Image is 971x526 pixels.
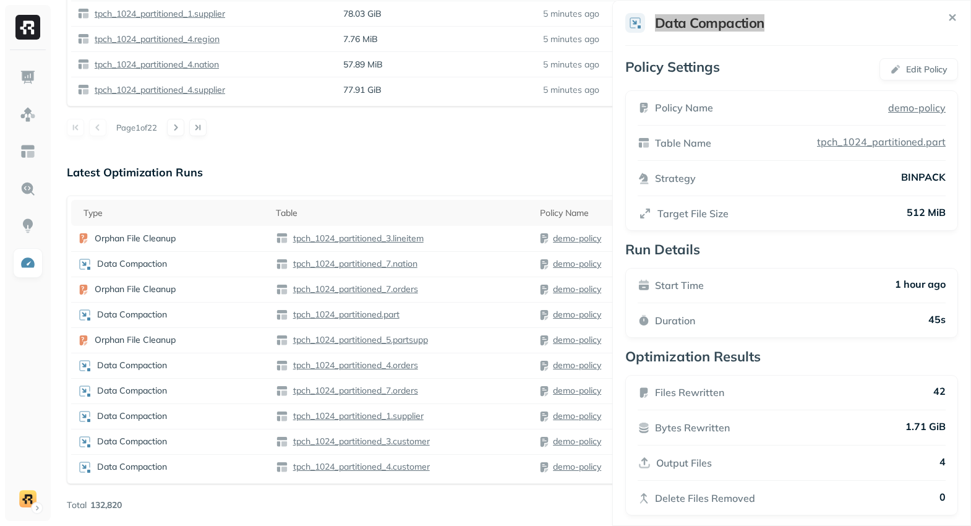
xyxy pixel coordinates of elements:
p: Run Details [625,241,958,258]
p: Table Name [655,136,711,150]
p: tpch_1024_partitioned.part [815,136,946,148]
p: Policy Settings [625,58,720,80]
p: Policy Name [655,100,713,115]
p: Start Time [655,278,704,293]
p: Output Files [656,455,712,470]
p: Target File Size [657,206,729,221]
p: 42 [933,385,946,400]
p: Duration [655,313,695,328]
p: 1 hour ago [895,278,946,293]
p: Delete Files Removed [655,491,755,506]
p: 1.71 GiB [905,420,946,435]
p: 4 [939,455,946,470]
p: BINPACK [901,171,946,186]
button: Edit Policy [879,58,958,80]
a: tpch_1024_partitioned.part [812,136,946,148]
p: Files Rewritten [655,385,724,400]
p: Strategy [655,171,696,186]
p: Optimization Results [625,348,958,365]
p: 0 [939,491,946,506]
p: 512 MiB [907,206,946,221]
h2: Data Compaction [655,14,764,32]
a: demo-policy [888,100,946,115]
p: Bytes Rewritten [655,420,730,435]
p: 45s [928,313,946,328]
